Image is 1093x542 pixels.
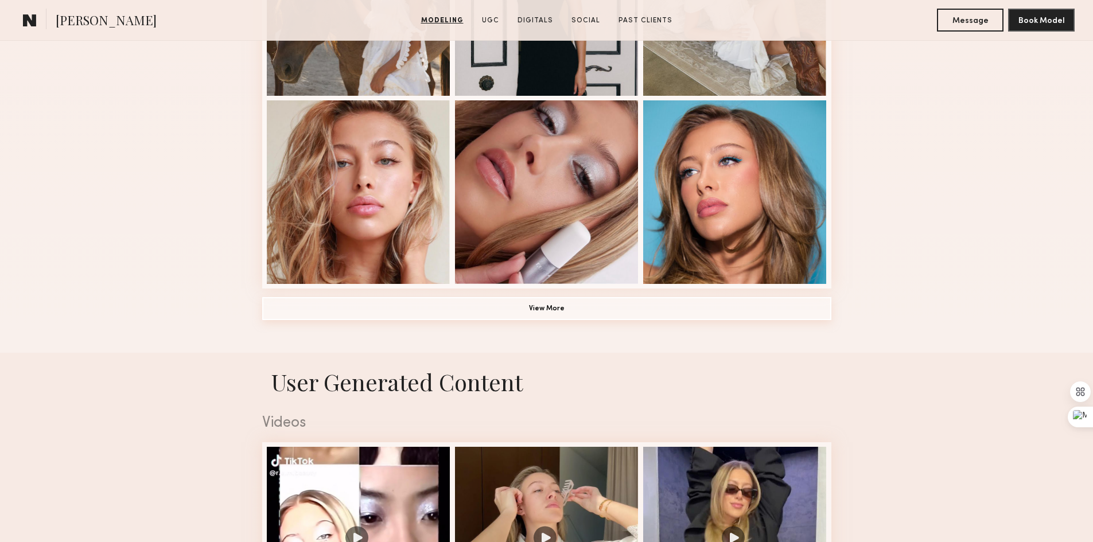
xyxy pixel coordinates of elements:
a: UGC [477,15,504,26]
button: View More [262,297,831,320]
a: Social [567,15,605,26]
div: Videos [262,416,831,431]
button: Book Model [1008,9,1075,32]
a: Modeling [417,15,468,26]
span: [PERSON_NAME] [56,11,157,32]
h1: User Generated Content [253,366,841,397]
a: Digitals [513,15,558,26]
a: Book Model [1008,15,1075,25]
a: Past Clients [614,15,677,26]
button: Message [937,9,1003,32]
